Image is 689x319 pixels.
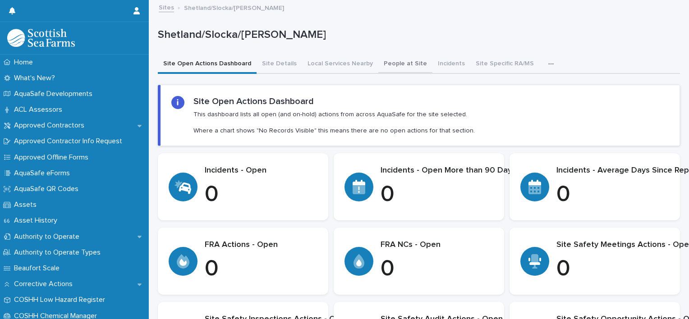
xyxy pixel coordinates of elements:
[193,96,314,107] h2: Site Open Actions Dashboard
[470,55,539,74] button: Site Specific RA/MS
[184,2,284,12] p: Shetland/Slocka/[PERSON_NAME]
[205,181,317,208] p: 0
[432,55,470,74] button: Incidents
[302,55,378,74] button: Local Services Nearby
[159,2,174,12] a: Sites
[10,90,100,98] p: AquaSafe Developments
[381,181,516,208] p: 0
[10,232,87,241] p: Authority to Operate
[378,55,432,74] button: People at Site
[381,255,493,283] p: 0
[10,264,67,273] p: Beaufort Scale
[10,74,62,82] p: What's New?
[205,240,317,250] p: FRA Actions - Open
[10,280,80,288] p: Corrective Actions
[10,58,40,67] p: Home
[158,55,257,74] button: Site Open Actions Dashboard
[158,28,676,41] p: Shetland/Slocka/[PERSON_NAME]
[10,137,129,146] p: Approved Contractor Info Request
[205,166,317,176] p: Incidents - Open
[10,216,64,225] p: Asset History
[205,255,317,283] p: 0
[10,105,69,114] p: ACL Assessors
[381,240,493,250] p: FRA NCs - Open
[10,121,92,130] p: Approved Contractors
[10,153,96,162] p: Approved Offline Forms
[7,29,75,47] img: bPIBxiqnSb2ggTQWdOVV
[193,110,475,135] p: This dashboard lists all open (and on-hold) actions from across AquaSafe for the site selected. W...
[10,169,77,178] p: AquaSafe eForms
[10,201,44,209] p: Assets
[257,55,302,74] button: Site Details
[381,166,516,176] p: Incidents - Open More than 90 Days
[10,248,108,257] p: Authority to Operate Types
[10,296,112,304] p: COSHH Low Hazard Register
[10,185,86,193] p: AquaSafe QR Codes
